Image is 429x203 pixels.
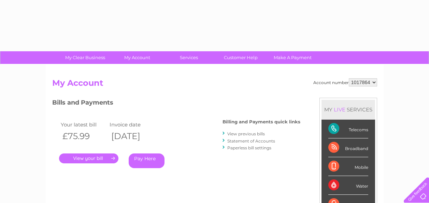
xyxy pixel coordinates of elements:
div: Account number [313,78,377,86]
a: Statement of Accounts [227,138,275,144]
h4: Billing and Payments quick links [223,119,300,124]
div: Broadband [328,138,368,157]
div: LIVE [332,106,347,113]
a: My Account [109,51,165,64]
a: Customer Help [213,51,269,64]
a: Pay Here [129,153,165,168]
td: Invoice date [108,120,157,129]
a: Make A Payment [264,51,321,64]
div: MY SERVICES [321,100,375,119]
a: Paperless bill settings [227,145,271,150]
td: Your latest bill [59,120,108,129]
div: Telecoms [328,120,368,138]
h2: My Account [52,78,377,91]
h3: Bills and Payments [52,98,300,110]
a: Services [161,51,217,64]
a: My Clear Business [57,51,113,64]
a: View previous bills [227,131,265,136]
th: [DATE] [108,129,157,143]
th: £75.99 [59,129,108,143]
div: Water [328,176,368,195]
a: . [59,153,118,163]
div: Mobile [328,157,368,176]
